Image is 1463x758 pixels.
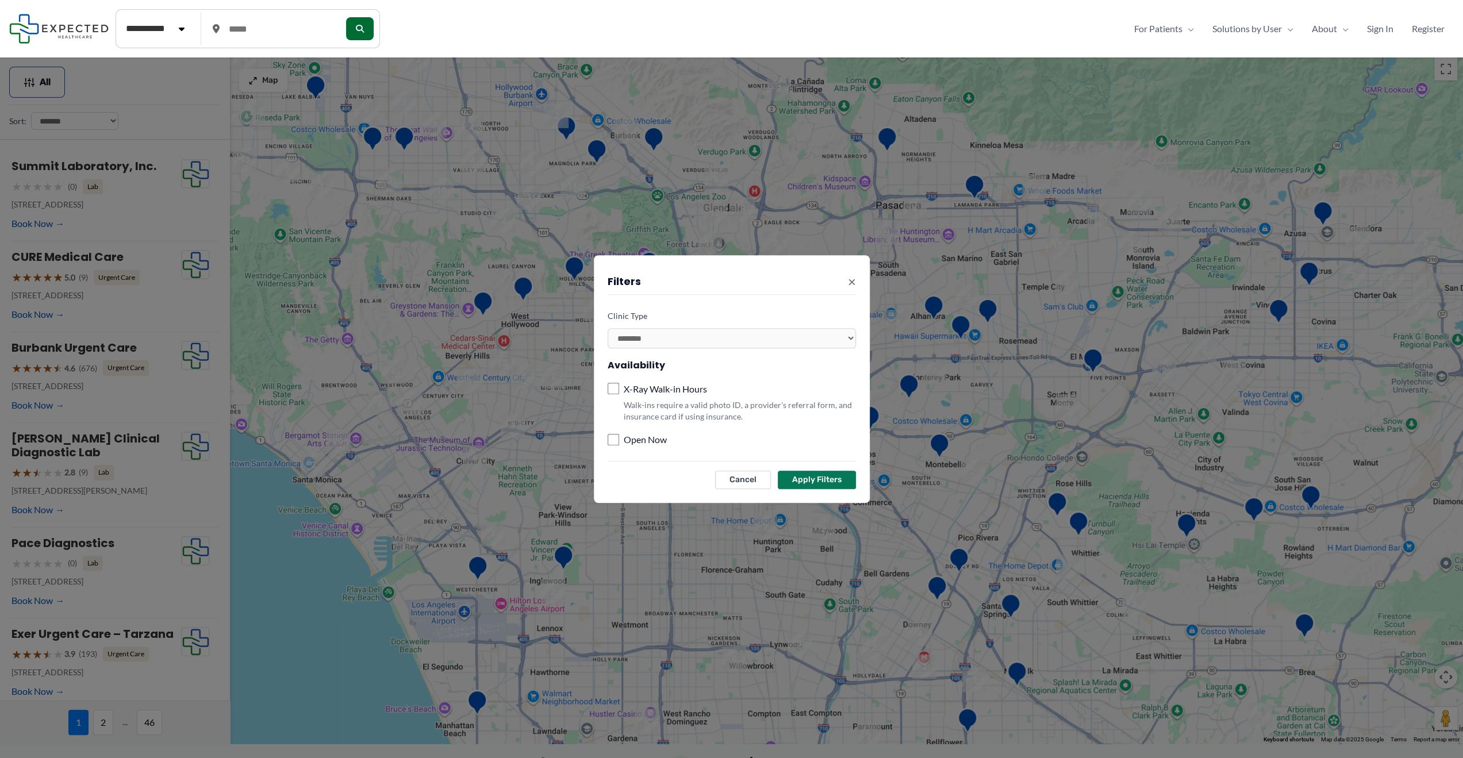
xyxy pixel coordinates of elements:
[9,14,109,43] img: Expected Healthcare Logo - side, dark font, small
[1203,20,1303,37] a: Solutions by UserMenu Toggle
[1403,20,1454,37] a: Register
[1125,20,1203,37] a: For PatientsMenu Toggle
[1358,20,1403,37] a: Sign In
[1182,20,1194,37] span: Menu Toggle
[1337,20,1349,37] span: Menu Toggle
[1367,20,1393,37] span: Sign In
[624,380,707,398] label: X-Ray Walk-in Hours
[624,432,667,449] label: Open Now
[1412,20,1445,37] span: Register
[1312,20,1337,37] span: About
[1303,20,1358,37] a: AboutMenu Toggle
[1212,20,1282,37] span: Solutions by User
[608,360,856,371] h4: Availability
[778,471,856,489] button: Apply Filters
[608,275,641,288] h3: Filters
[608,309,856,324] label: Clinic Type
[608,399,856,422] p: Walk-ins require a valid photo ID, a provider's referral form, and insurance card if using insura...
[1134,20,1182,37] span: For Patients
[1282,20,1293,37] span: Menu Toggle
[848,269,856,295] span: ×
[715,471,771,489] button: Cancel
